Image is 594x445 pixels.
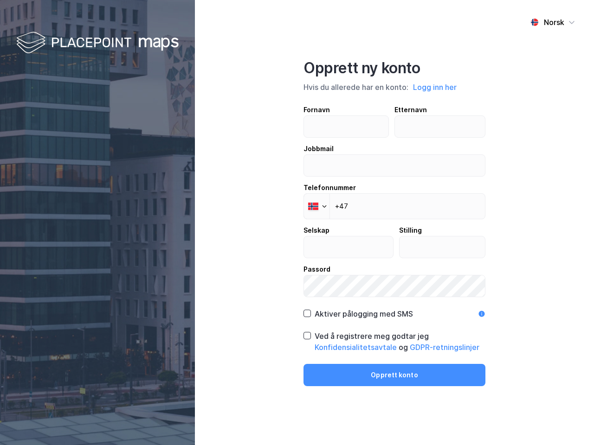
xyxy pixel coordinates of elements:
[399,225,486,236] div: Stilling
[303,264,485,275] div: Passord
[548,400,594,445] iframe: Chat Widget
[544,17,564,28] div: Norsk
[16,30,179,57] img: logo-white.f07954bde2210d2a523dddb988cd2aa7.svg
[303,193,485,219] input: Telefonnummer
[303,364,485,386] button: Opprett konto
[315,331,485,353] div: Ved å registrere meg godtar jeg og
[410,81,459,93] button: Logg inn her
[303,143,485,154] div: Jobbmail
[304,194,329,219] div: Norway: + 47
[303,225,394,236] div: Selskap
[303,59,485,77] div: Opprett ny konto
[394,104,486,115] div: Etternavn
[303,182,485,193] div: Telefonnummer
[303,104,389,115] div: Fornavn
[303,81,485,93] div: Hvis du allerede har en konto:
[315,308,413,319] div: Aktiver pålogging med SMS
